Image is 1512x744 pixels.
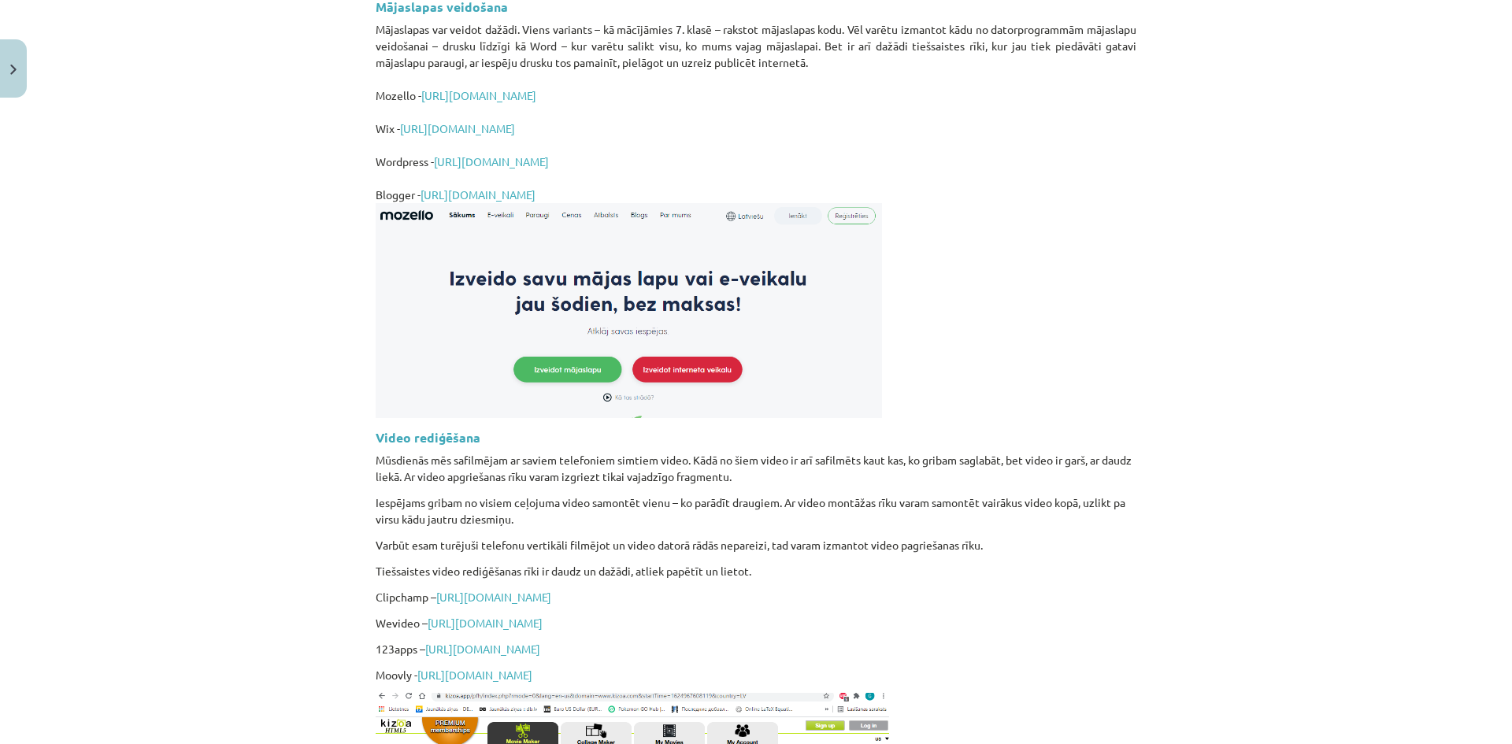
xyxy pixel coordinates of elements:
[376,589,1136,605] p: Clipchamp –
[376,452,1136,485] p: Mūsdienās mēs safilmējam ar saviem telefoniem simtiem video. Kādā no šiem video ir arī safilmēts ...
[421,88,536,102] a: [URL][DOMAIN_NAME]
[421,187,535,202] a: [URL][DOMAIN_NAME]
[436,590,551,604] a: [URL][DOMAIN_NAME]
[417,668,532,682] a: [URL][DOMAIN_NAME]
[376,87,1136,104] p: Mozello -
[376,154,1136,170] p: Wordpress -
[376,494,1136,527] p: Iespējams gribam no visiem ceļojuma video samontēt vienu – ko parādīt draugiem. Ar video montāžas...
[376,615,1136,631] p: Wevideo –
[376,641,1136,657] p: 123apps –
[425,642,540,656] a: [URL][DOMAIN_NAME]
[434,154,549,168] a: [URL][DOMAIN_NAME]
[10,65,17,75] img: icon-close-lesson-0947bae3869378f0d4975bcd49f059093ad1ed9edebbc8119c70593378902aed.svg
[428,616,543,630] a: [URL][DOMAIN_NAME]
[376,187,1136,203] p: Blogger -
[376,563,1136,579] p: Tiešsaistes video rediģēšanas rīki ir daudz un dažādi, atliek papētīt un lietot.
[400,121,515,135] a: [URL][DOMAIN_NAME]
[376,120,1136,137] p: Wix -
[376,667,1136,683] p: Moovly -
[376,21,1136,71] p: Mājaslapas var veidot dažādi. Viens variants – kā mācījāmies 7. klasē – rakstot mājaslapas kodu. ...
[376,429,480,446] strong: Video rediģēšana
[376,537,1136,553] p: Varbūt esam turējuši telefonu vertikāli filmējot un video datorā rādās nepareizi, tad varam izman...
[376,203,882,418] img: Attēls, kurā ir teksts, ekrānuzņēmums, fonts, tīmekļa lapa Apraksts ģenerēts automātiski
